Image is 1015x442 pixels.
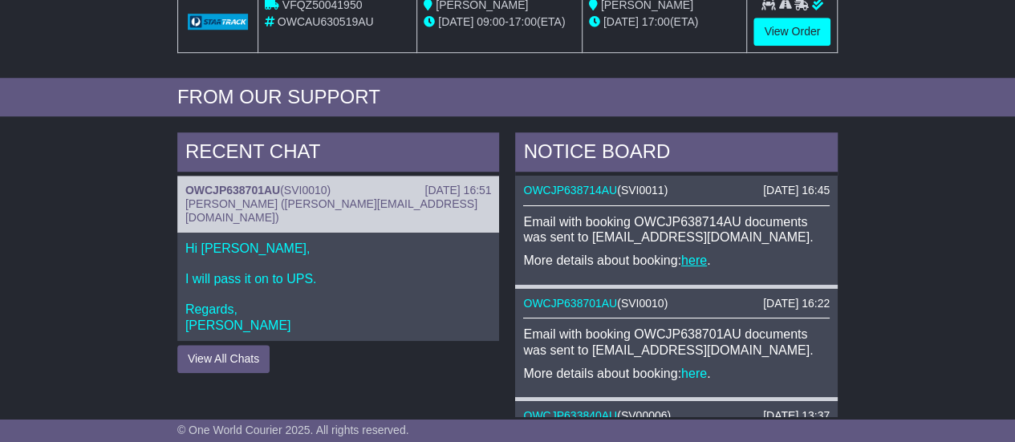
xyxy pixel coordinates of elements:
button: View All Chats [177,345,270,373]
a: OWCJP638714AU [523,184,617,197]
p: Email with booking OWCJP638701AU documents was sent to [EMAIL_ADDRESS][DOMAIN_NAME]. [523,326,830,357]
div: ( ) [523,297,830,310]
div: NOTICE BOARD [515,132,838,176]
span: © One World Courier 2025. All rights reserved. [177,424,409,436]
div: [DATE] 16:45 [763,184,830,197]
a: here [681,253,707,267]
span: SVI0011 [621,184,664,197]
p: More details about booking: . [523,253,830,268]
span: SVI0010 [284,184,327,197]
div: [DATE] 16:22 [763,297,830,310]
span: SV00006 [621,409,668,422]
span: SVI0010 [621,297,664,310]
a: OWCJP638701AU [523,297,617,310]
span: [PERSON_NAME] ([PERSON_NAME][EMAIL_ADDRESS][DOMAIN_NAME]) [185,197,477,224]
div: - (ETA) [424,14,575,30]
a: here [681,367,707,380]
p: Hi [PERSON_NAME], I will pass it on to UPS. Regards, [PERSON_NAME] [185,241,492,333]
span: 09:00 [477,15,505,28]
a: OWCJP638701AU [185,184,280,197]
div: FROM OUR SUPPORT [177,86,838,109]
img: GetCarrierServiceLogo [188,14,248,30]
div: ( ) [185,184,492,197]
a: OWCJP633840AU [523,409,617,422]
span: [DATE] [603,15,639,28]
div: ( ) [523,409,830,423]
p: More details about booking: . [523,366,830,381]
div: [DATE] 16:51 [424,184,491,197]
span: OWCAU630519AU [278,15,374,28]
span: 17:00 [509,15,537,28]
span: [DATE] [438,15,473,28]
div: ( ) [523,184,830,197]
a: View Order [753,18,830,46]
div: (ETA) [589,14,741,30]
div: [DATE] 13:37 [763,409,830,423]
p: Email with booking OWCJP638714AU documents was sent to [EMAIL_ADDRESS][DOMAIN_NAME]. [523,214,830,245]
span: 17:00 [642,15,670,28]
div: RECENT CHAT [177,132,500,176]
